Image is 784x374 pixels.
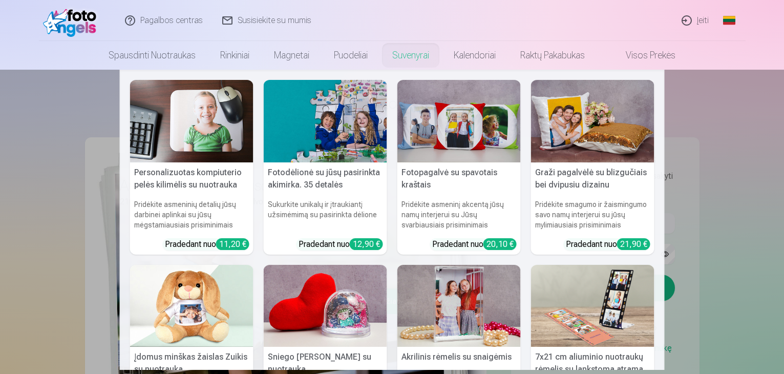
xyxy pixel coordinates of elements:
[597,41,688,70] a: Visos prekės
[43,4,102,37] img: /fa2
[165,238,249,251] div: Pradedant nuo
[397,80,521,162] img: Fotopagalvė su spavotais kraštais
[130,80,253,255] a: Personalizuotas kompiuterio pelės kilimėlis su nuotraukaPersonalizuotas kompiuterio pelės kilimėl...
[397,80,521,255] a: Fotopagalvė su spavotais kraštaisFotopagalvė su spavotais kraštaisPridėkite asmeninį akcentą jūsų...
[350,238,383,250] div: 12,90 €
[322,41,380,70] a: Puodeliai
[264,265,387,347] img: Sniego kamuolys su nuotrauka
[397,162,521,195] h5: Fotopagalvė su spavotais kraštais
[617,238,650,250] div: 21,90 €
[264,162,387,195] h5: Fotodėlionė su jūsų pasirinkta akimirka. 35 detalės
[566,238,650,251] div: Pradedant nuo
[531,162,654,195] h5: Graži pagalvėlė su blizgučiais bei dvipusiu dizainu
[208,41,262,70] a: Rinkiniai
[130,162,253,195] h5: Personalizuotas kompiuterio pelės kilimėlis su nuotrauka
[531,265,654,347] img: 7x21 cm aliuminio nuotraukų rėmelis su lankstoma atrama (3 nuotraukos)
[299,238,383,251] div: Pradedant nuo
[96,41,208,70] a: Spausdinti nuotraukas
[483,238,517,250] div: 20,10 €
[130,195,253,234] h6: Pridėkite asmeninių detalių jūsų darbinei aplinkai su jūsų mėgstamiausiais prisiminimais
[531,80,654,162] img: Graži pagalvėlė su blizgučiais bei dvipusiu dizainu
[531,80,654,255] a: Graži pagalvėlė su blizgučiais bei dvipusiu dizainuGraži pagalvėlė su blizgučiais bei dvipusiu di...
[130,80,253,162] img: Personalizuotas kompiuterio pelės kilimėlis su nuotrauka
[531,195,654,234] h6: Pridėkite smagumo ir žaismingumo savo namų interjerui su jūsų mylimiausiais prisiminimais
[380,41,441,70] a: Suvenyrai
[397,265,521,347] img: Akrilinis rėmelis su snaigėmis
[508,41,597,70] a: Raktų pakabukas
[264,80,387,255] a: Fotodėlionė su jūsų pasirinkta akimirka. 35 detalėsFotodėlionė su jūsų pasirinkta akimirka. 35 de...
[441,41,508,70] a: Kalendoriai
[432,238,517,251] div: Pradedant nuo
[216,238,249,250] div: 11,20 €
[262,41,322,70] a: Magnetai
[397,195,521,234] h6: Pridėkite asmeninį akcentą jūsų namų interjerui su Jūsų svarbiausiais prisiminimais
[264,80,387,162] img: Fotodėlionė su jūsų pasirinkta akimirka. 35 detalės
[397,347,521,367] h5: Akrilinis rėmelis su snaigėmis
[130,265,253,347] img: Įdomus minškas žaislas Zuikis su nuotrauka
[264,195,387,234] h6: Sukurkite unikalų ir įtraukiantį užsimėmimą su pasirinkta dėlione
